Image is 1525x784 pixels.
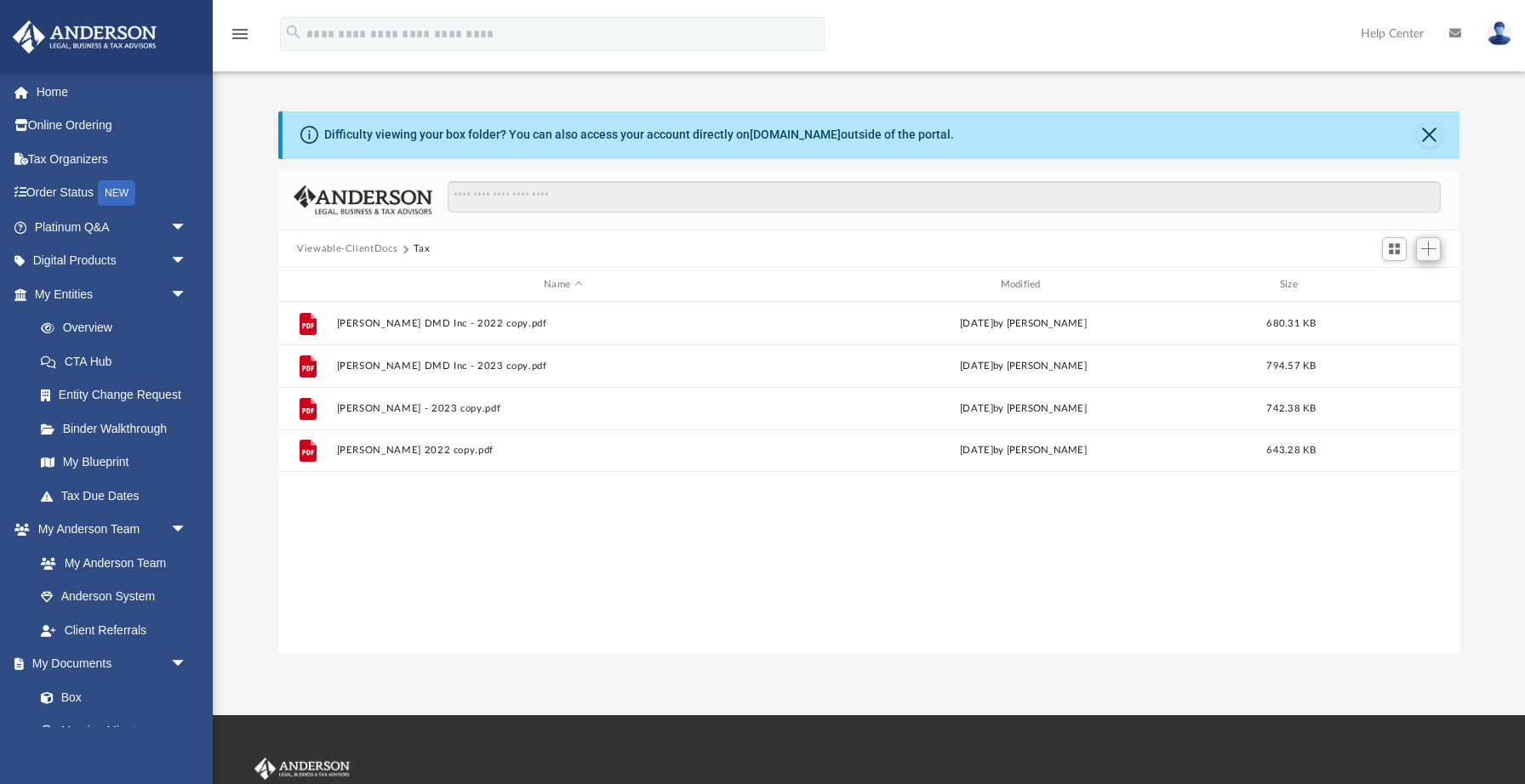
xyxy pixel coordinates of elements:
[24,344,213,378] a: CTA Hub
[24,479,213,513] a: Tax Due Dates
[170,210,204,245] span: arrow_drop_down
[337,446,790,457] button: [PERSON_NAME] 2022 copy.pdf
[24,546,196,580] a: My Anderson Team
[336,277,790,293] div: Name
[24,446,204,480] a: My Blueprint
[1266,446,1316,455] span: 643.28 KB
[24,378,213,412] a: Entity Change Request
[448,181,1441,213] input: Search files and folders
[414,241,431,257] button: Tax
[1487,21,1512,46] img: User Pic
[1266,361,1316,371] span: 794.57 KB
[230,24,250,44] i: menu
[12,176,213,211] a: Order StatusNEW
[12,244,213,278] a: Digital Productsarrow_drop_down
[251,758,353,780] img: Anderson Advisors Platinum Portal
[750,128,841,141] a: [DOMAIN_NAME]
[1258,277,1326,293] div: Size
[230,32,250,44] a: menu
[98,180,135,206] div: NEW
[337,361,790,372] button: [PERSON_NAME] DMD Inc - 2023 copy.pdf
[12,75,213,109] a: Home
[297,241,397,257] button: Viewable-ClientDocs
[1416,237,1442,261] button: Add
[797,359,1250,374] div: [DATE] by [PERSON_NAME]
[24,311,213,345] a: Overview
[24,412,213,446] a: Binder Walkthrough
[170,277,204,312] span: arrow_drop_down
[1333,277,1452,293] div: id
[12,277,213,311] a: My Entitiesarrow_drop_down
[1266,404,1316,413] span: 742.38 KB
[1266,319,1316,328] span: 680.31 KB
[278,302,1459,655] div: grid
[337,403,790,414] button: [PERSON_NAME] - 2023 copy.pdf
[286,277,328,293] div: id
[12,109,213,143] a: Online Ordering
[170,244,204,279] span: arrow_drop_down
[24,680,196,714] a: Box
[797,277,1250,293] div: Modified
[8,20,162,54] img: Anderson Advisors Platinum Portal
[24,714,204,748] a: Meeting Minutes
[324,126,954,144] div: Difficulty viewing your box folder? You can also access your account directly on outside of the p...
[1382,237,1408,261] button: Switch to Grid View
[797,316,1250,332] div: [DATE] by [PERSON_NAME]
[797,443,1250,458] div: [DATE] by [PERSON_NAME]
[24,613,204,647] a: Client Referrals
[24,580,204,614] a: Anderson System
[12,210,213,244] a: Platinum Q&Aarrow_drop_down
[797,401,1250,417] div: [DATE] by [PERSON_NAME]
[12,513,204,547] a: My Anderson Teamarrow_drop_down
[12,142,213,176] a: Tax Organizers
[284,23,303,42] i: search
[12,647,204,681] a: My Documentsarrow_drop_down
[170,513,204,548] span: arrow_drop_down
[1418,123,1442,147] button: Close
[170,647,204,682] span: arrow_drop_down
[337,318,790,329] button: [PERSON_NAME] DMD Inc - 2022 copy.pdf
